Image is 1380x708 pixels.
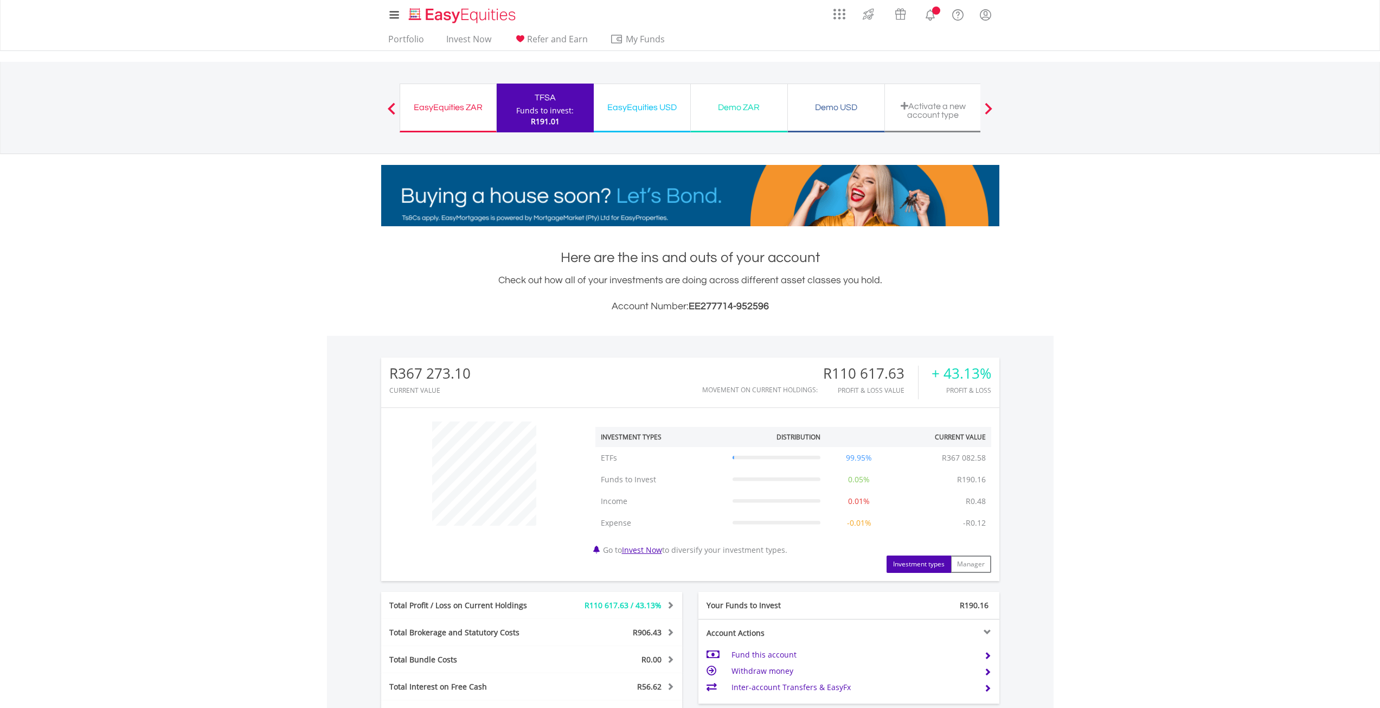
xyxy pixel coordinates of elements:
td: R367 082.58 [936,447,991,469]
a: Invest Now [442,34,496,50]
h1: Here are the ins and outs of your account [381,248,999,267]
img: thrive-v2.svg [859,5,877,23]
a: Vouchers [884,3,916,23]
div: CURRENT VALUE [389,387,471,394]
div: Profit & Loss Value [823,387,918,394]
td: R0.48 [960,490,991,512]
td: Inter-account Transfers & EasyFx [731,679,975,696]
span: EE277714-952596 [689,301,769,311]
div: Your Funds to Invest [698,600,849,611]
div: Demo ZAR [697,100,781,115]
td: 99.95% [826,447,892,469]
div: R367 273.10 [389,366,471,381]
div: Activate a new account type [891,101,975,119]
a: AppsGrid [826,3,852,20]
div: R110 617.63 [823,366,918,381]
td: Withdraw money [731,663,975,679]
td: 0.05% [826,469,892,490]
td: 0.01% [826,490,892,512]
div: EasyEquities ZAR [407,100,490,115]
a: My Profile [972,3,999,27]
span: Refer and Earn [527,33,588,45]
div: Total Interest on Free Cash [381,681,557,692]
div: Movement on Current Holdings: [702,386,818,393]
a: Invest Now [622,545,662,555]
div: Distribution [776,432,820,442]
th: Investment Types [595,427,727,447]
h3: Account Number: [381,299,999,314]
td: ETFs [595,447,727,469]
span: R0.00 [641,654,662,665]
button: Manager [951,556,991,573]
div: TFSA [503,90,587,105]
a: FAQ's and Support [944,3,972,24]
span: R191.01 [531,116,560,126]
span: My Funds [610,32,681,46]
div: Account Actions [698,628,849,639]
td: Funds to Invest [595,469,727,490]
div: Demo USD [794,100,878,115]
td: Expense [595,512,727,534]
div: Total Brokerage and Statutory Costs [381,627,557,638]
span: R110 617.63 / 43.13% [585,600,662,610]
div: Check out how all of your investments are doing across different asset classes you hold. [381,273,999,314]
button: Investment types [887,556,951,573]
td: -0.01% [826,512,892,534]
img: EasyEquities_Logo.png [407,7,520,24]
div: Go to to diversify your investment types. [587,416,999,573]
td: Income [595,490,727,512]
span: R906.43 [633,627,662,637]
a: Portfolio [384,34,428,50]
div: EasyEquities USD [600,100,684,115]
a: Home page [405,3,520,24]
th: Current Value [892,427,991,447]
td: Fund this account [731,647,975,663]
div: Funds to invest: [516,105,574,116]
img: EasyMortage Promotion Banner [381,165,999,226]
div: Profit & Loss [932,387,991,394]
a: Notifications [916,3,944,24]
span: R56.62 [637,681,662,692]
span: R190.16 [960,600,989,610]
td: R190.16 [952,469,991,490]
div: Total Profit / Loss on Current Holdings [381,600,557,611]
div: + 43.13% [932,366,991,381]
img: grid-menu-icon.svg [833,8,845,20]
td: -R0.12 [958,512,991,534]
img: vouchers-v2.svg [891,5,909,23]
div: Total Bundle Costs [381,654,557,665]
a: Refer and Earn [509,34,592,50]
